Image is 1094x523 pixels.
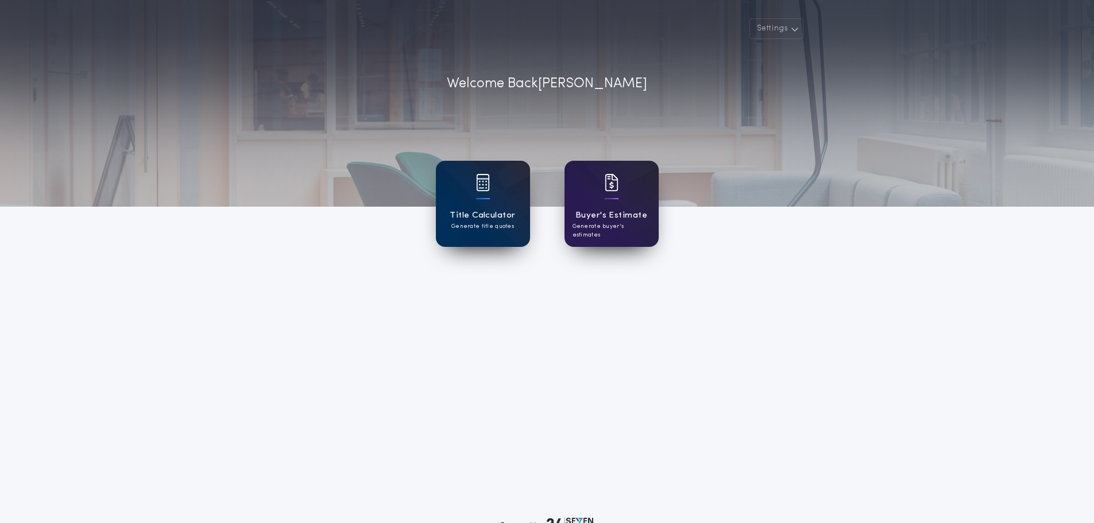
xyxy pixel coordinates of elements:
[436,161,530,247] a: card iconTitle CalculatorGenerate title quotes
[605,174,618,191] img: card icon
[476,174,490,191] img: card icon
[575,209,647,222] h1: Buyer's Estimate
[447,73,647,94] p: Welcome Back [PERSON_NAME]
[573,222,651,239] p: Generate buyer's estimates
[749,18,803,39] button: Settings
[451,222,514,231] p: Generate title quotes
[565,161,659,247] a: card iconBuyer's EstimateGenerate buyer's estimates
[450,209,515,222] h1: Title Calculator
